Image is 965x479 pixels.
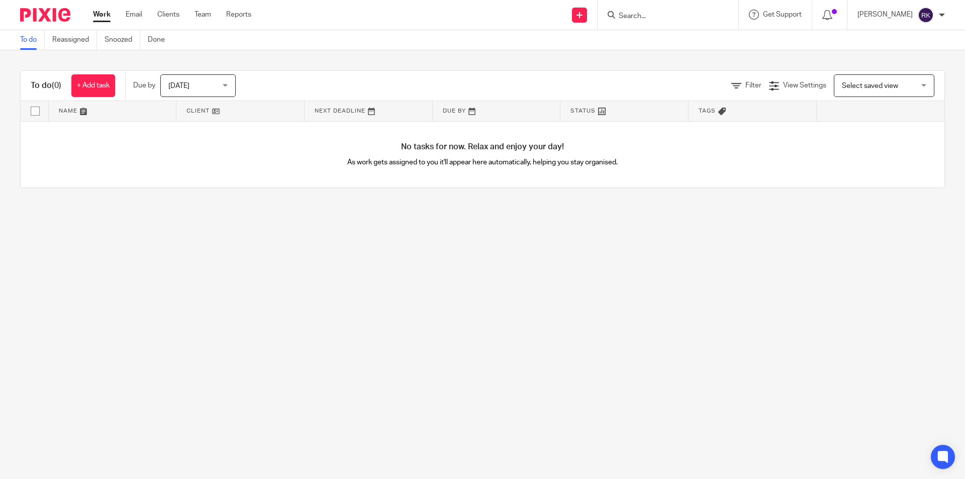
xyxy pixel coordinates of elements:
input: Search [618,12,708,21]
a: Done [148,30,172,50]
a: Snoozed [105,30,140,50]
a: Reports [226,10,251,20]
a: Work [93,10,111,20]
p: [PERSON_NAME] [857,10,913,20]
img: svg%3E [918,7,934,23]
span: Tags [699,108,716,114]
img: Pixie [20,8,70,22]
h1: To do [31,80,61,91]
h4: No tasks for now. Relax and enjoy your day! [21,142,944,152]
span: Filter [745,82,761,89]
span: View Settings [783,82,826,89]
a: + Add task [71,74,115,97]
span: [DATE] [168,82,189,89]
a: Reassigned [52,30,97,50]
a: Team [195,10,211,20]
a: Clients [157,10,179,20]
span: Select saved view [842,82,898,89]
p: As work gets assigned to you it'll appear here automatically, helping you stay organised. [252,157,714,167]
a: To do [20,30,45,50]
p: Due by [133,80,155,90]
a: Email [126,10,142,20]
span: Get Support [763,11,802,18]
span: (0) [52,81,61,89]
